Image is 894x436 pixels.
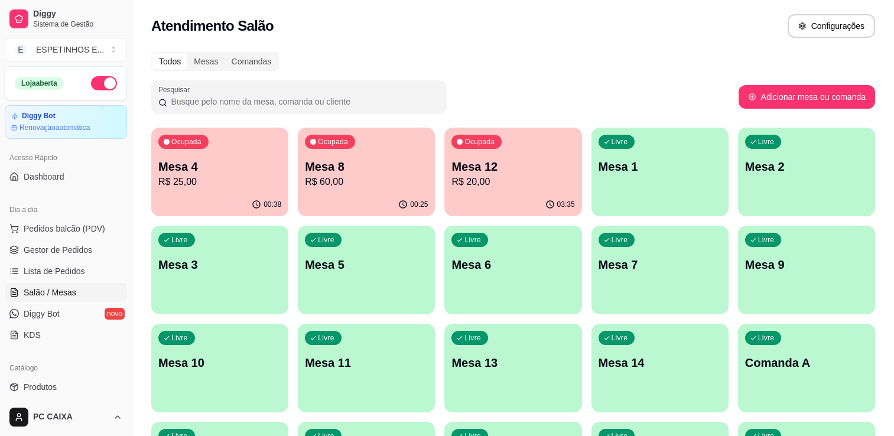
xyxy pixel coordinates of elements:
[410,200,428,209] p: 00:25
[612,137,628,147] p: Livre
[599,354,721,371] p: Mesa 14
[298,226,435,314] button: LivreMesa 5
[739,85,875,109] button: Adicionar mesa ou comanda
[5,5,127,33] a: DiggySistema de Gestão
[758,333,775,343] p: Livre
[158,256,281,273] p: Mesa 3
[187,53,225,70] div: Mesas
[5,283,127,302] a: Salão / Mesas
[167,96,440,108] input: Pesquisar
[451,354,574,371] p: Mesa 13
[745,256,868,273] p: Mesa 9
[451,256,574,273] p: Mesa 6
[305,354,428,371] p: Mesa 11
[591,128,729,216] button: LivreMesa 1
[24,171,64,183] span: Dashboard
[24,308,60,320] span: Diggy Bot
[738,226,875,314] button: LivreMesa 9
[5,240,127,259] a: Gestor de Pedidos
[305,256,428,273] p: Mesa 5
[305,158,428,175] p: Mesa 8
[171,333,188,343] p: Livre
[225,53,278,70] div: Comandas
[5,359,127,378] div: Catálogo
[557,200,575,209] p: 03:35
[5,304,127,323] a: Diggy Botnovo
[5,219,127,238] button: Pedidos balcão (PDV)
[444,226,581,314] button: LivreMesa 6
[91,76,117,90] button: Alterar Status
[158,158,281,175] p: Mesa 4
[745,354,868,371] p: Comanda A
[5,200,127,219] div: Dia a dia
[464,235,481,245] p: Livre
[158,175,281,189] p: R$ 25,00
[738,324,875,412] button: LivreComanda A
[15,77,64,90] div: Loja aberta
[5,326,127,344] a: KDS
[151,17,274,35] h2: Atendimento Salão
[33,9,122,19] span: Diggy
[5,105,127,139] a: Diggy BotRenovaçãoautomática
[36,44,104,56] div: ESPETINHOS E ...
[24,244,92,256] span: Gestor de Pedidos
[599,158,721,175] p: Mesa 1
[171,137,201,147] p: Ocupada
[33,19,122,29] span: Sistema de Gestão
[5,167,127,186] a: Dashboard
[152,53,187,70] div: Todos
[758,235,775,245] p: Livre
[758,137,775,147] p: Livre
[444,324,581,412] button: LivreMesa 13
[298,128,435,216] button: OcupadaMesa 8R$ 60,0000:25
[151,324,288,412] button: LivreMesa 10
[591,324,729,412] button: LivreMesa 14
[444,128,581,216] button: OcupadaMesa 12R$ 20,0003:35
[24,223,105,235] span: Pedidos balcão (PDV)
[451,158,574,175] p: Mesa 12
[24,287,76,298] span: Salão / Mesas
[788,14,875,38] button: Configurações
[464,333,481,343] p: Livre
[591,226,729,314] button: LivreMesa 7
[19,123,90,132] article: Renovação automática
[5,378,127,396] a: Produtos
[5,148,127,167] div: Acesso Rápido
[5,262,127,281] a: Lista de Pedidos
[5,403,127,431] button: PC CAIXA
[151,226,288,314] button: LivreMesa 3
[298,324,435,412] button: LivreMesa 11
[15,44,27,56] span: E
[318,137,348,147] p: Ocupada
[24,329,41,341] span: KDS
[738,128,875,216] button: LivreMesa 2
[171,235,188,245] p: Livre
[612,333,628,343] p: Livre
[745,158,868,175] p: Mesa 2
[151,128,288,216] button: OcupadaMesa 4R$ 25,0000:38
[318,333,334,343] p: Livre
[22,112,56,121] article: Diggy Bot
[464,137,495,147] p: Ocupada
[33,412,108,422] span: PC CAIXA
[24,265,85,277] span: Lista de Pedidos
[264,200,281,209] p: 00:38
[318,235,334,245] p: Livre
[158,354,281,371] p: Mesa 10
[305,175,428,189] p: R$ 60,00
[451,175,574,189] p: R$ 20,00
[24,381,57,393] span: Produtos
[599,256,721,273] p: Mesa 7
[612,235,628,245] p: Livre
[5,38,127,61] button: Select a team
[158,84,194,95] label: Pesquisar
